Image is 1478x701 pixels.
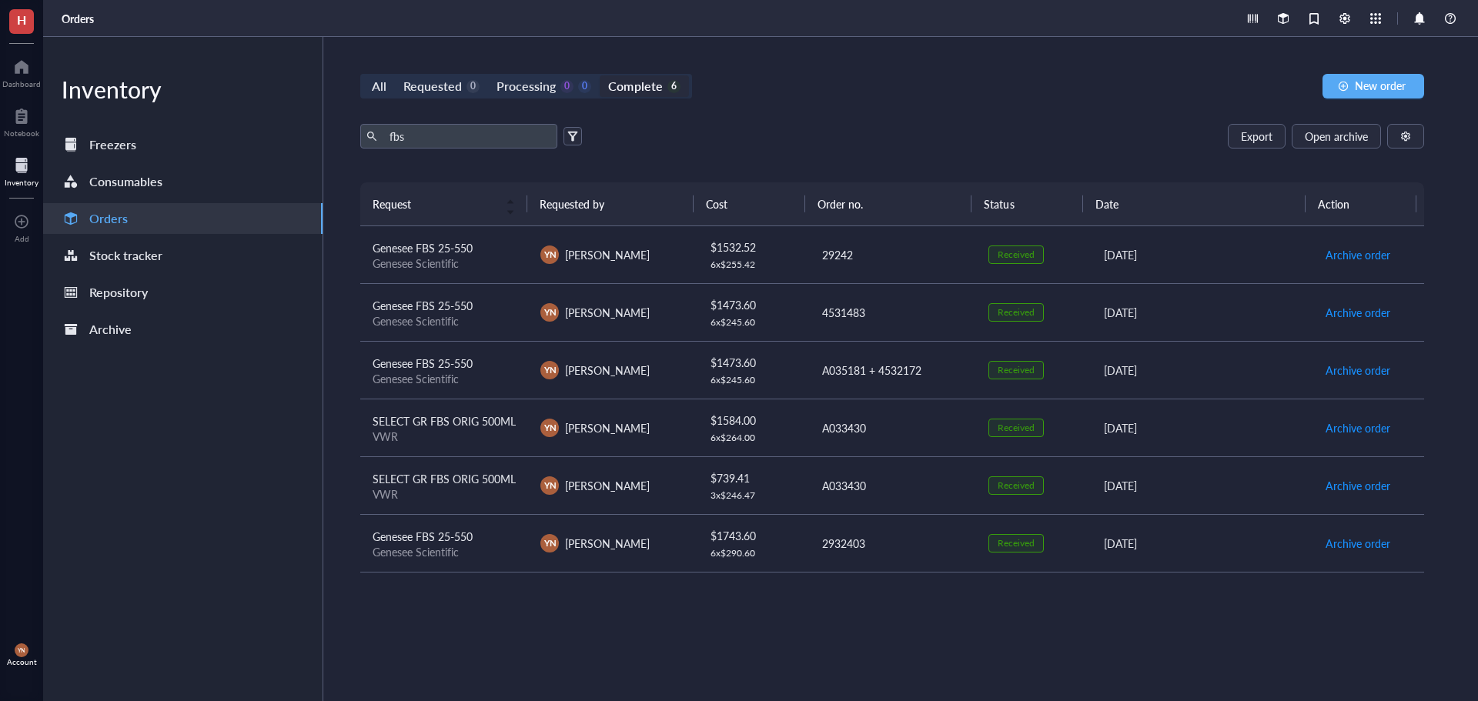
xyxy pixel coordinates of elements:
[17,10,26,29] span: H
[808,283,976,341] td: 4531483
[1325,416,1391,440] button: Archive order
[998,537,1035,549] div: Received
[808,399,976,456] td: A033430
[373,372,516,386] div: Genesee Scientific
[822,419,964,436] div: A033430
[1325,531,1391,556] button: Archive order
[360,182,527,225] th: Request
[4,104,39,138] a: Notebook
[18,647,25,654] span: YN
[373,195,497,212] span: Request
[1326,535,1390,552] span: Archive order
[711,296,797,313] div: $ 1473.60
[373,545,516,559] div: Genesee Scientific
[1104,362,1300,379] div: [DATE]
[7,657,37,666] div: Account
[373,529,473,544] span: Genesee FBS 25-550
[711,316,797,329] div: 6 x $ 245.60
[1326,362,1390,379] span: Archive order
[805,182,972,225] th: Order no.
[565,362,650,378] span: [PERSON_NAME]
[560,80,573,93] div: 0
[711,354,797,371] div: $ 1473.60
[543,363,556,376] span: YN
[43,129,323,160] a: Freezers
[822,477,964,494] div: A033430
[1325,358,1391,382] button: Archive order
[5,153,38,187] a: Inventory
[822,535,964,552] div: 2932403
[43,314,323,345] a: Archive
[711,547,797,559] div: 6 x $ 290.60
[565,305,650,320] span: [PERSON_NAME]
[711,489,797,502] div: 3 x $ 246.47
[1228,124,1286,149] button: Export
[1326,477,1390,494] span: Archive order
[578,80,591,93] div: 0
[373,429,516,443] div: VWR
[466,80,480,93] div: 0
[360,74,692,98] div: segmented control
[383,125,551,148] input: Find orders in table
[89,134,136,155] div: Freezers
[2,79,41,88] div: Dashboard
[403,75,462,97] div: Requested
[89,319,132,340] div: Archive
[62,12,97,25] a: Orders
[711,374,797,386] div: 6 x $ 245.60
[711,259,797,271] div: 6 x $ 255.42
[711,412,797,429] div: $ 1584.00
[808,341,976,399] td: A035181 + 4532172
[565,247,650,262] span: [PERSON_NAME]
[1323,74,1424,98] button: New order
[1104,246,1300,263] div: [DATE]
[1326,246,1390,263] span: Archive order
[373,356,473,371] span: Genesee FBS 25-550
[372,75,386,97] div: All
[998,422,1035,434] div: Received
[565,536,650,551] span: [PERSON_NAME]
[998,479,1035,492] div: Received
[1104,419,1300,436] div: [DATE]
[373,240,473,255] span: Genesee FBS 25-550
[822,304,964,321] div: 4531483
[998,364,1035,376] div: Received
[1104,535,1300,552] div: [DATE]
[822,362,964,379] div: A035181 + 4532172
[89,282,148,303] div: Repository
[667,80,680,93] div: 6
[1325,242,1391,267] button: Archive order
[373,298,473,313] span: Genesee FBS 25-550
[89,208,128,229] div: Orders
[711,432,797,444] div: 6 x $ 264.00
[89,245,162,266] div: Stock tracker
[711,239,797,255] div: $ 1532.52
[43,74,323,105] div: Inventory
[1326,419,1390,436] span: Archive order
[1325,300,1391,325] button: Archive order
[998,249,1035,261] div: Received
[1326,304,1390,321] span: Archive order
[89,171,162,192] div: Consumables
[5,178,38,187] div: Inventory
[15,234,29,243] div: Add
[1306,182,1417,225] th: Action
[43,166,323,197] a: Consumables
[373,256,516,270] div: Genesee Scientific
[373,487,516,501] div: VWR
[43,277,323,308] a: Repository
[808,456,976,514] td: A033430
[543,305,556,319] span: YN
[971,182,1082,225] th: Status
[808,514,976,572] td: 2932403
[1325,473,1391,498] button: Archive order
[711,469,797,486] div: $ 739.41
[1104,477,1300,494] div: [DATE]
[565,478,650,493] span: [PERSON_NAME]
[1292,124,1381,149] button: Open archive
[998,306,1035,319] div: Received
[1104,304,1300,321] div: [DATE]
[822,246,964,263] div: 29242
[4,129,39,138] div: Notebook
[543,248,556,261] span: YN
